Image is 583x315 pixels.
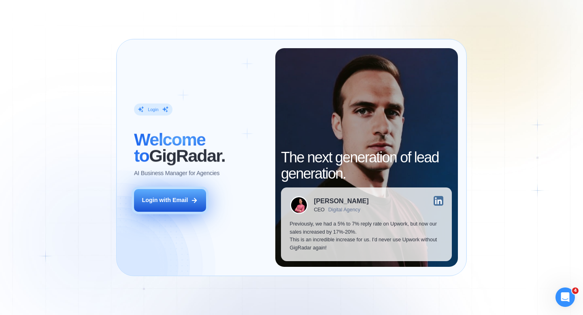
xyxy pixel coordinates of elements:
[134,130,205,165] span: Welcome to
[328,207,360,213] div: Digital Agency
[134,170,219,178] p: AI Business Manager for Agencies
[572,287,579,294] span: 4
[134,132,266,164] h2: ‍ GigRadar.
[555,287,575,307] iframe: Intercom live chat
[134,189,206,212] button: Login with Email
[281,149,452,181] h2: The next generation of lead generation.
[142,196,188,204] div: Login with Email
[314,198,368,204] div: [PERSON_NAME]
[290,220,443,252] p: Previously, we had a 5% to 7% reply rate on Upwork, but now our sales increased by 17%-20%. This ...
[314,207,325,213] div: CEO
[148,106,158,112] div: Login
